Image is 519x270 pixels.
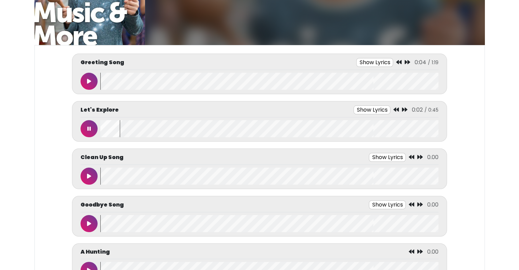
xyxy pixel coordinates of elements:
span: / 0:45 [424,106,438,113]
span: / 1:19 [428,59,438,66]
p: Greeting Song [81,58,124,67]
button: Show Lyrics [369,153,406,162]
span: 0.00 [427,201,438,209]
p: Clean Up Song [81,153,124,161]
button: Show Lyrics [356,58,393,67]
span: 0:04 [415,58,426,66]
button: Show Lyrics [354,105,390,114]
p: Goodbye Song [81,201,124,209]
button: Show Lyrics [369,200,406,209]
span: 0.00 [427,153,438,161]
p: Let's Explore [81,106,119,114]
span: 0:02 [412,106,423,114]
span: 0.00 [427,248,438,256]
p: A Hunting [81,248,110,256]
